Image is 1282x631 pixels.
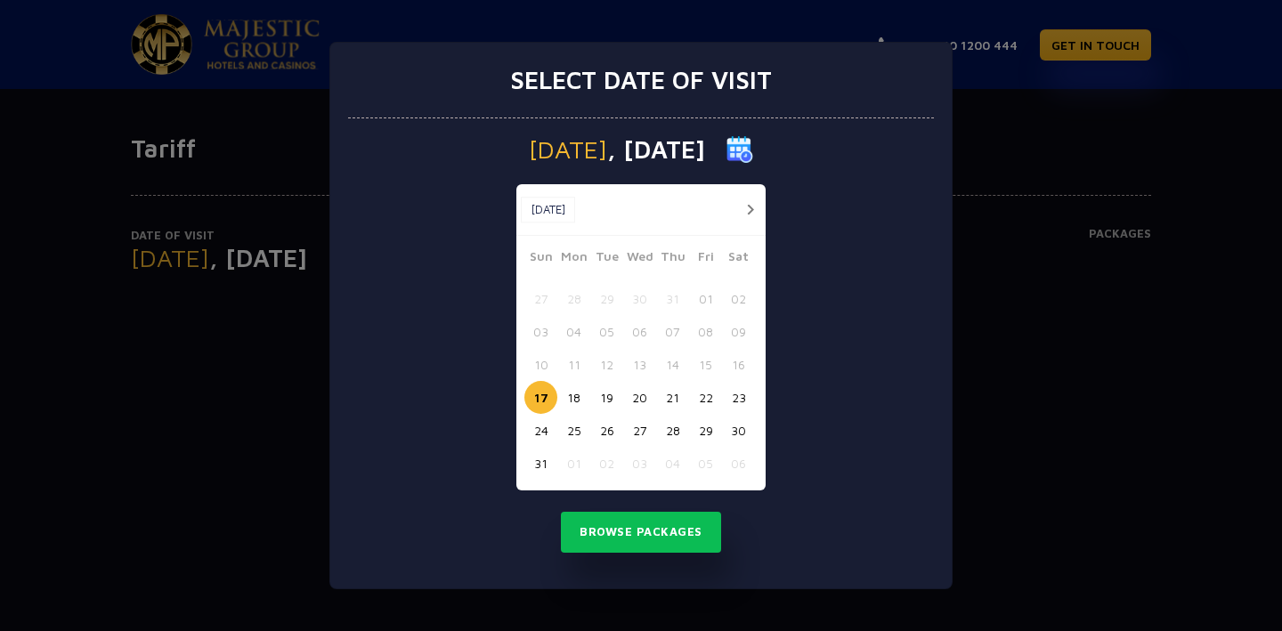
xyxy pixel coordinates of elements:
[623,282,656,315] button: 30
[557,315,590,348] button: 04
[722,381,755,414] button: 23
[656,282,689,315] button: 31
[524,414,557,447] button: 24
[689,315,722,348] button: 08
[557,414,590,447] button: 25
[590,414,623,447] button: 26
[656,348,689,381] button: 14
[689,381,722,414] button: 22
[524,282,557,315] button: 27
[689,414,722,447] button: 29
[590,315,623,348] button: 05
[590,247,623,271] span: Tue
[561,512,721,553] button: Browse Packages
[557,348,590,381] button: 11
[590,282,623,315] button: 29
[656,414,689,447] button: 28
[524,381,557,414] button: 17
[726,136,753,163] img: calender icon
[607,137,705,162] span: , [DATE]
[623,315,656,348] button: 06
[623,348,656,381] button: 13
[689,447,722,480] button: 05
[521,197,575,223] button: [DATE]
[656,247,689,271] span: Thu
[623,414,656,447] button: 27
[529,137,607,162] span: [DATE]
[590,381,623,414] button: 19
[722,447,755,480] button: 06
[689,247,722,271] span: Fri
[557,447,590,480] button: 01
[656,381,689,414] button: 21
[524,247,557,271] span: Sun
[689,282,722,315] button: 01
[557,282,590,315] button: 28
[722,315,755,348] button: 09
[722,414,755,447] button: 30
[722,348,755,381] button: 16
[689,348,722,381] button: 15
[722,282,755,315] button: 02
[510,65,772,95] h3: Select date of visit
[557,381,590,414] button: 18
[656,447,689,480] button: 04
[623,447,656,480] button: 03
[524,315,557,348] button: 03
[590,348,623,381] button: 12
[557,247,590,271] span: Mon
[524,447,557,480] button: 31
[524,348,557,381] button: 10
[623,381,656,414] button: 20
[623,247,656,271] span: Wed
[722,247,755,271] span: Sat
[590,447,623,480] button: 02
[656,315,689,348] button: 07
